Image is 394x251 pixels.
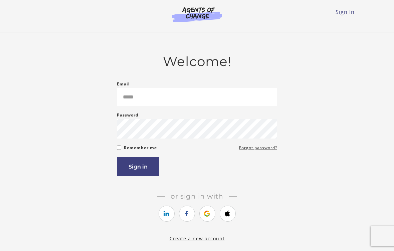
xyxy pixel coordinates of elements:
a: https://courses.thinkific.com/users/auth/linkedin?ss%5Breferral%5D=&ss%5Buser_return_to%5D=&ss%5B... [159,206,175,222]
label: Password [117,111,139,119]
span: Or sign in with [165,192,229,200]
a: https://courses.thinkific.com/users/auth/google?ss%5Breferral%5D=&ss%5Buser_return_to%5D=&ss%5Bvi... [199,206,215,222]
button: Sign in [117,157,159,176]
label: Email [117,80,130,88]
a: Create a new account [170,235,225,242]
a: https://courses.thinkific.com/users/auth/facebook?ss%5Breferral%5D=&ss%5Buser_return_to%5D=&ss%5B... [179,206,195,222]
label: Remember me [124,144,157,152]
a: Sign In [336,8,355,16]
a: Forgot password? [239,144,277,152]
a: https://courses.thinkific.com/users/auth/apple?ss%5Breferral%5D=&ss%5Buser_return_to%5D=&ss%5Bvis... [220,206,236,222]
img: Agents of Change Logo [165,7,229,22]
h2: Welcome! [117,54,277,69]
